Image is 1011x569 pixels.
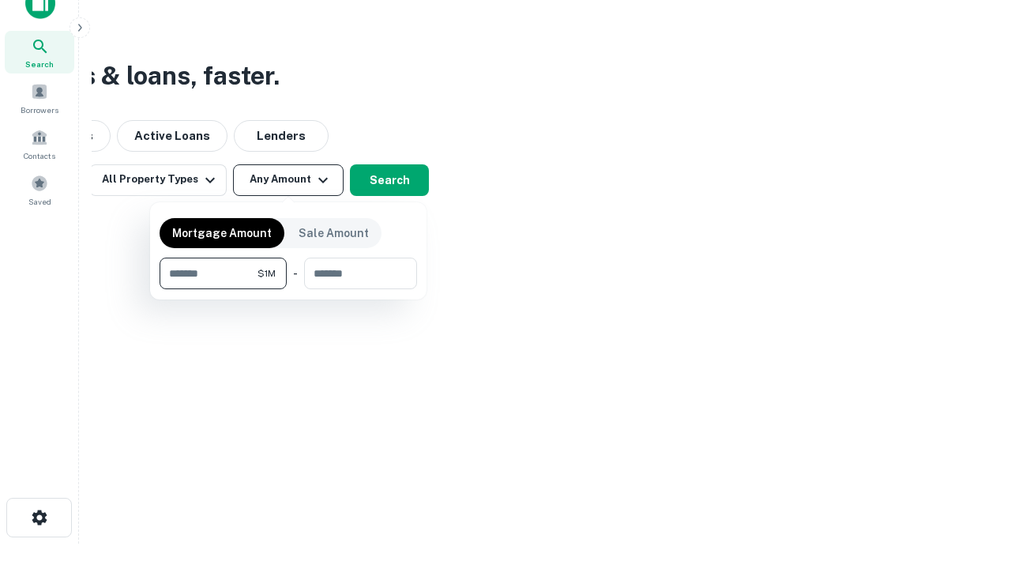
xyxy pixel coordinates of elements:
[172,224,272,242] p: Mortgage Amount
[293,258,298,289] div: -
[299,224,369,242] p: Sale Amount
[257,266,276,281] span: $1M
[932,443,1011,518] iframe: Chat Widget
